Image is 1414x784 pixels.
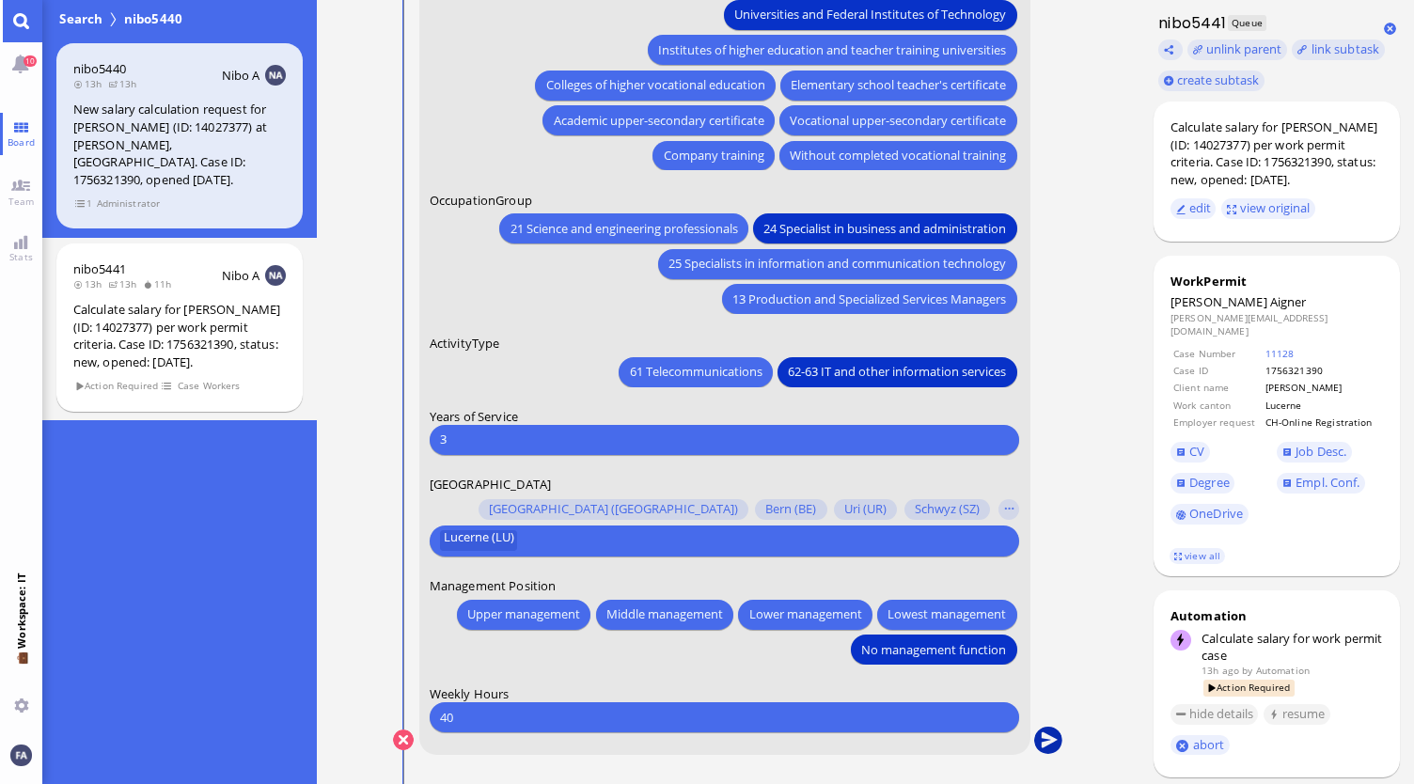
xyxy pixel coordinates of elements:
a: Empl. Conf. [1277,473,1365,494]
a: nibo5441 [73,260,126,277]
span: ActivityType [430,335,500,352]
a: view all [1170,548,1224,564]
span: 13h ago [1202,664,1239,677]
span: automation@bluelakelegal.com [1256,664,1310,677]
span: 10 [24,55,37,67]
span: Board [3,135,39,149]
a: OneDrive [1170,504,1249,525]
span: Nibo A [222,267,260,284]
div: Calculate salary for work permit case [1202,630,1383,664]
button: 13 Production and Specialized Services Managers [722,284,1016,314]
button: Institutes of higher education and teacher training universities [648,35,1016,65]
button: 61 Telecommunications [620,356,773,386]
div: Calculate salary for [PERSON_NAME] (ID: 14027377) per work permit criteria. Case ID: 1756321390, ... [73,301,286,370]
span: Lowest management [888,604,1007,624]
span: Elementary school teacher's certificate [792,75,1007,95]
span: nibo5440 [120,9,186,28]
span: Empl. Conf. [1296,474,1359,491]
img: NA [265,65,286,86]
span: Search [56,9,106,28]
span: OccupationGroup [430,191,532,208]
span: Lucerne (LU) [444,530,514,551]
td: Lucerne [1265,398,1382,413]
div: New salary calculation request for [PERSON_NAME] (ID: 14027377) at [PERSON_NAME], [GEOGRAPHIC_DAT... [73,101,286,188]
span: No management function [862,639,1007,659]
button: Lower management [739,599,872,629]
button: Schwyz (SZ) [904,499,990,520]
span: Job Desc. [1296,443,1346,460]
span: Aigner [1270,293,1307,310]
span: nibo5440 [73,60,126,77]
span: Degree [1189,474,1230,491]
span: Academic upper-secondary certificate [554,110,764,130]
span: Management Position [430,577,556,594]
span: [GEOGRAPHIC_DATA] [430,475,551,492]
a: 11128 [1265,347,1295,360]
img: NA [265,265,286,286]
button: Without completed vocational training [779,140,1016,170]
span: view 1 items [74,196,93,212]
button: abort [1170,735,1230,755]
span: Queue [1228,15,1266,31]
button: 62-63 IT and other information services [778,356,1016,386]
span: 11h [143,277,178,290]
button: Copy ticket nibo5441 link to clipboard [1158,39,1183,60]
button: Uri (UR) [834,499,897,520]
button: 25 Specialists in information and communication technology [658,248,1016,278]
span: Action Required [74,378,159,394]
button: Lowest management [877,599,1016,629]
button: 24 Specialist in business and administration [753,213,1016,243]
span: Years of Service [430,407,518,424]
td: Client name [1172,380,1263,395]
button: Lucerne (LU) [440,530,517,551]
span: Bern (BE) [766,502,817,517]
span: 13h [108,77,143,90]
span: Uri (UR) [844,502,887,517]
span: [PERSON_NAME] [1170,293,1267,310]
button: view original [1221,198,1315,219]
span: Administrator [96,196,161,212]
span: Nibo A [222,67,260,84]
span: 💼 Workspace: IT [14,649,28,691]
button: Cancel [393,729,414,750]
span: [GEOGRAPHIC_DATA] ([GEOGRAPHIC_DATA]) [489,502,738,517]
dd: [PERSON_NAME][EMAIL_ADDRESS][DOMAIN_NAME] [1170,311,1383,338]
span: Action Required [1203,680,1295,696]
div: Calculate salary for [PERSON_NAME] (ID: 14027377) per work permit criteria. Case ID: 1756321390, ... [1170,118,1383,188]
button: edit [1170,198,1217,219]
button: unlink parent [1187,39,1287,60]
span: 62-63 IT and other information services [789,362,1007,382]
button: 21 Science and engineering professionals [500,213,748,243]
span: Stats [5,250,38,263]
span: 13h [108,277,143,290]
span: Upper management [467,604,580,624]
div: Automation [1170,607,1383,624]
h1: nibo5441 [1154,12,1227,34]
td: Work canton [1172,398,1263,413]
span: 24 Specialist in business and administration [764,218,1007,238]
button: [GEOGRAPHIC_DATA] ([GEOGRAPHIC_DATA]) [479,499,748,520]
a: Job Desc. [1277,442,1352,463]
button: Elementary school teacher's certificate [780,70,1016,100]
button: resume [1264,704,1330,725]
td: Employer request [1172,415,1263,430]
span: Case Workers [177,378,241,394]
button: Upper management [457,599,590,629]
button: No management function [851,635,1016,665]
span: 13 Production and Specialized Services Managers [733,289,1007,308]
span: 61 Telecommunications [630,362,762,382]
button: create subtask [1158,71,1265,91]
span: Team [4,195,39,208]
img: You [10,745,31,765]
span: link subtask [1312,40,1380,57]
button: Colleges of higher vocational education [536,70,776,100]
button: hide details [1170,704,1259,725]
span: Institutes of higher education and teacher training universities [659,39,1007,59]
td: [PERSON_NAME] [1265,380,1382,395]
td: 1756321390 [1265,363,1382,378]
task-group-action-menu: link subtask [1292,39,1384,60]
span: 13h [73,277,108,290]
span: Weekly Hours [430,685,510,702]
span: Schwyz (SZ) [915,502,980,517]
